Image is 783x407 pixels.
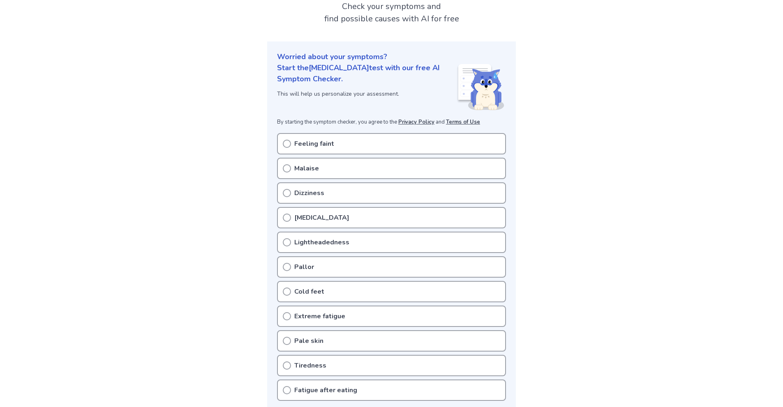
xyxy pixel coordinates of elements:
[294,237,349,247] p: Lightheadedness
[277,118,506,126] p: By starting the symptom checker, you agree to the and
[294,213,349,223] p: [MEDICAL_DATA]
[294,385,357,395] p: Fatigue after eating
[457,64,504,110] img: Shiba
[294,311,345,321] p: Extreme fatigue
[398,118,434,126] a: Privacy Policy
[294,361,326,370] p: Tiredness
[267,0,516,25] h2: Check your symptoms and find possible causes with AI for free
[277,90,457,98] p: This will help us personalize your assessment.
[294,287,324,297] p: Cold feet
[294,188,324,198] p: Dizziness
[277,62,457,85] p: Start the [MEDICAL_DATA] test with our free AI Symptom Checker.
[277,51,506,62] p: Worried about your symptoms?
[294,336,323,346] p: Pale skin
[294,163,319,173] p: Malaise
[294,139,334,149] p: Feeling faint
[294,262,314,272] p: Pallor
[446,118,480,126] a: Terms of Use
